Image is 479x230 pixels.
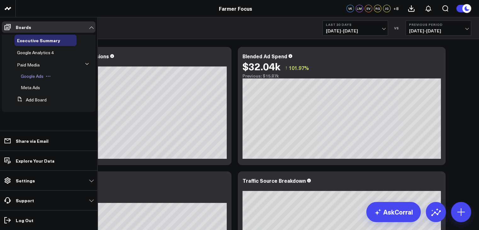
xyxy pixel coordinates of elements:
b: Last 30 Days [326,23,385,26]
span: Executive Summary [17,37,60,43]
p: Support [16,198,34,203]
div: JG [383,5,391,12]
a: Google Ads [21,74,43,79]
span: [DATE] - [DATE] [326,28,385,33]
div: EV [365,5,372,12]
p: Settings [16,178,35,183]
button: Add Board [14,94,47,106]
div: Blended Ad Spend [242,53,287,60]
div: VK [346,5,354,12]
div: Previous: $15.87k [242,73,441,78]
button: Last 30 Days[DATE]-[DATE] [322,20,388,36]
a: Paid Media [17,62,40,67]
a: Google Analytics 4 [17,50,54,55]
button: Previous Period[DATE]-[DATE] [406,20,471,36]
a: Meta Ads [21,85,40,90]
div: RG [374,5,381,12]
div: VS [391,26,402,30]
b: Previous Period [409,23,468,26]
span: [DATE] - [DATE] [409,28,468,33]
span: + 8 [393,6,399,11]
span: ↑ [285,64,288,72]
button: +8 [392,5,400,12]
a: AskCorral [366,202,421,222]
span: 101.97% [289,64,309,71]
span: Meta Ads [21,84,40,90]
a: Farmer Focus [219,5,252,12]
span: Google Analytics 4 [17,49,54,55]
p: Boards [16,25,31,30]
a: Log Out [2,215,95,226]
a: Executive Summary [17,38,60,43]
div: LM [356,5,363,12]
p: Share via Email [16,138,48,143]
div: $32.04k [242,60,280,72]
div: Traffic Source Breakdown [242,177,306,184]
span: Google Ads [21,73,43,79]
span: Paid Media [17,62,40,68]
div: Previous: 53.92k [28,198,227,203]
p: Log Out [16,218,33,223]
p: Explore Your Data [16,158,54,163]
